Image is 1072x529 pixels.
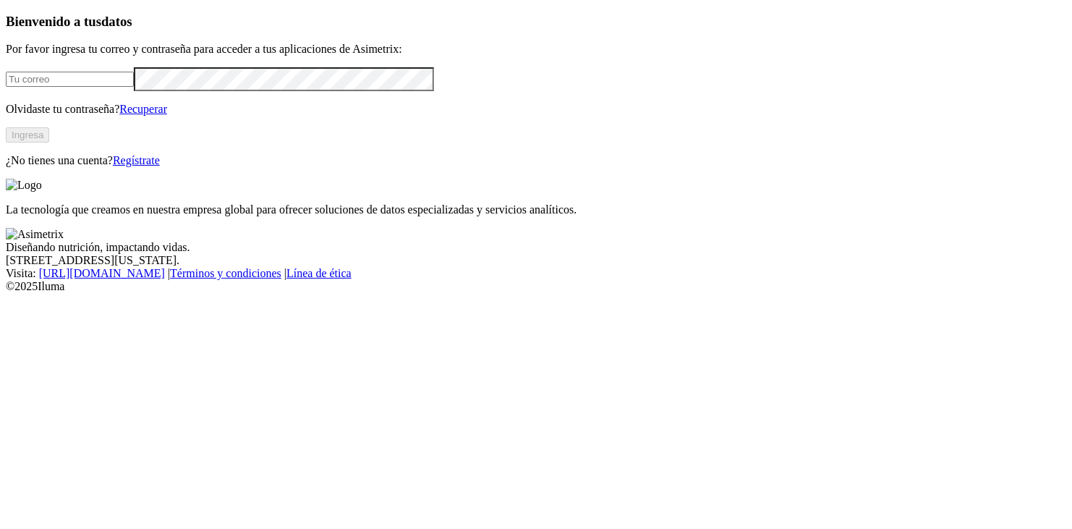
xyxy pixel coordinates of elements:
[6,103,1066,116] p: Olvidaste tu contraseña?
[39,267,165,279] a: [URL][DOMAIN_NAME]
[113,154,160,166] a: Regístrate
[6,228,64,241] img: Asimetrix
[6,267,1066,280] div: Visita : | |
[6,14,1066,30] h3: Bienvenido a tus
[170,267,281,279] a: Términos y condiciones
[6,72,134,87] input: Tu correo
[6,127,49,143] button: Ingresa
[286,267,352,279] a: Línea de ética
[6,254,1066,267] div: [STREET_ADDRESS][US_STATE].
[6,203,1066,216] p: La tecnología que creamos en nuestra empresa global para ofrecer soluciones de datos especializad...
[119,103,167,115] a: Recuperar
[6,280,1066,293] div: © 2025 Iluma
[6,43,1066,56] p: Por favor ingresa tu correo y contraseña para acceder a tus aplicaciones de Asimetrix:
[6,154,1066,167] p: ¿No tienes una cuenta?
[6,179,42,192] img: Logo
[6,241,1066,254] div: Diseñando nutrición, impactando vidas.
[101,14,132,29] span: datos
